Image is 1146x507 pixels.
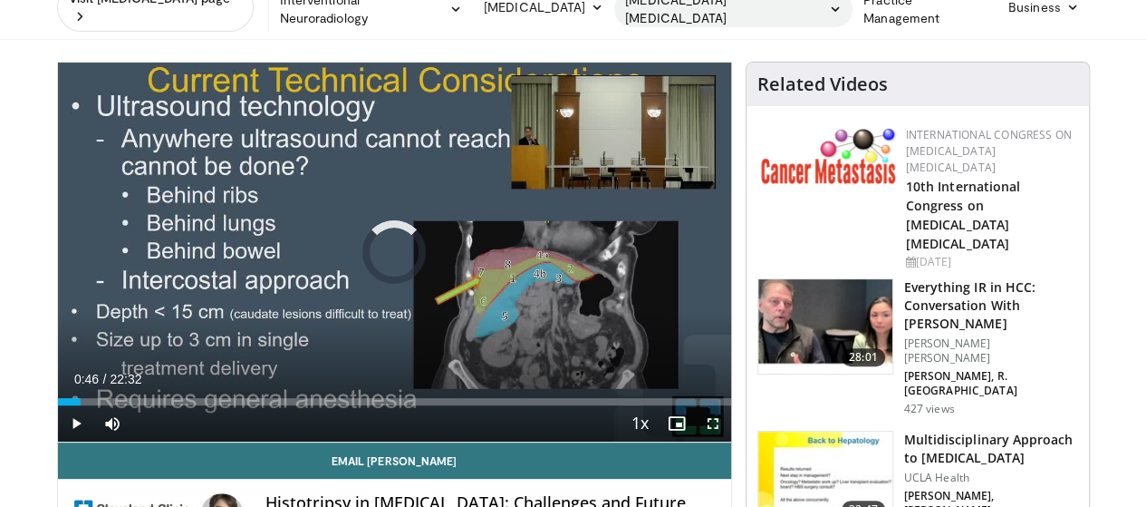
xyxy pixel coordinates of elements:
[74,372,99,386] span: 0:46
[906,254,1074,270] div: [DATE]
[758,279,892,374] img: d7256150-ac26-4ae3-893a-90572b5ae636.150x105_q85_crop-smart_upscale.jpg
[110,372,141,386] span: 22:32
[904,431,1078,467] h3: Multidisciplinary Approach to [MEDICAL_DATA]
[58,398,731,405] div: Progress Bar
[904,402,955,416] p: 427 views
[906,178,1021,252] a: 10th International Congress on [MEDICAL_DATA] [MEDICAL_DATA]
[58,63,731,443] video-js: Video Player
[904,278,1078,333] h3: Everything IR in HCC: Conversation With [PERSON_NAME]
[103,372,107,386] span: /
[906,127,1072,175] a: International Congress on [MEDICAL_DATA] [MEDICAL_DATA]
[58,405,94,442] button: Play
[904,369,1078,398] p: [PERSON_NAME], R. [GEOGRAPHIC_DATA]
[94,405,130,442] button: Mute
[761,127,897,184] img: 6ff8bc22-9509-4454-a4f8-ac79dd3b8976.png.150x105_q85_autocrop_double_scale_upscale_version-0.2.png
[904,471,1078,485] p: UCLA Health
[622,405,659,442] button: Playback Rate
[842,348,885,366] span: 28:01
[695,405,731,442] button: Fullscreen
[757,278,1078,416] a: 28:01 Everything IR in HCC: Conversation With [PERSON_NAME] [PERSON_NAME] [PERSON_NAME] [PERSON_N...
[659,405,695,442] button: Enable picture-in-picture mode
[757,73,888,95] h4: Related Videos
[904,336,1078,366] p: [PERSON_NAME] [PERSON_NAME]
[58,443,731,479] a: Email [PERSON_NAME]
